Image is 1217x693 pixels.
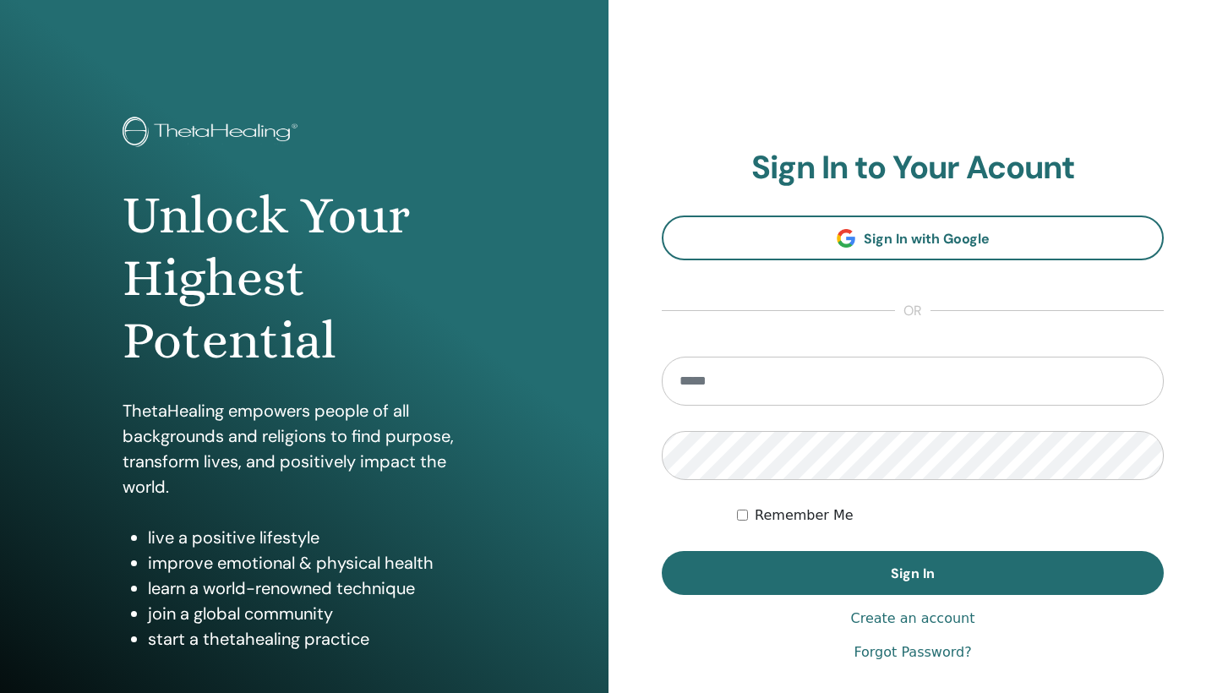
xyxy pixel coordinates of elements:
span: Sign In with Google [864,230,990,248]
span: Sign In [891,565,935,582]
li: join a global community [148,601,486,626]
li: learn a world-renowned technique [148,576,486,601]
h2: Sign In to Your Acount [662,149,1164,188]
p: ThetaHealing empowers people of all backgrounds and religions to find purpose, transform lives, a... [123,398,486,499]
button: Sign In [662,551,1164,595]
a: Sign In with Google [662,216,1164,260]
a: Forgot Password? [854,642,971,663]
div: Keep me authenticated indefinitely or until I manually logout [737,505,1164,526]
span: or [895,301,930,321]
li: live a positive lifestyle [148,525,486,550]
label: Remember Me [755,505,854,526]
li: start a thetahealing practice [148,626,486,652]
li: improve emotional & physical health [148,550,486,576]
a: Create an account [850,608,974,629]
h1: Unlock Your Highest Potential [123,184,486,373]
